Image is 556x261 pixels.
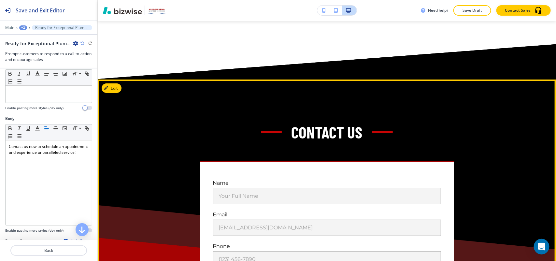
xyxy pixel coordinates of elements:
[5,238,27,244] h2: Button One
[5,116,14,122] h2: Body
[213,179,441,187] p: Name
[102,83,121,93] button: Edit
[462,7,483,13] p: Save Draft
[496,5,551,16] button: Contact Sales
[292,121,363,143] h3: Contact Us
[63,239,92,244] button: Hide Button
[534,239,549,254] div: Open Intercom Messenger
[5,40,70,47] h2: Ready for Exceptional Plumbing Service?
[213,242,441,250] p: Phone
[213,211,441,218] p: Email
[19,25,27,30] button: +2
[148,7,165,14] img: Your Logo
[5,228,64,233] h4: Enable pasting more styles (dev only)
[505,7,531,13] p: Contact Sales
[16,7,65,14] h2: Save and Exit Editor
[428,7,448,13] h3: Need help?
[10,245,87,256] button: Back
[9,144,89,155] p: Contact us now to schedule an appointment and experience unparalleled service!
[35,25,89,30] p: Ready for Exceptional Plumbing Service?
[5,106,64,110] h4: Enable pasting more styles (dev only)
[103,7,142,14] img: Bizwise Logo
[453,5,491,16] button: Save Draft
[32,25,92,30] button: Ready for Exceptional Plumbing Service?
[5,51,92,63] h3: Prompt customers to respond to a call-to-action and encourage sales
[5,25,14,30] button: Main
[11,248,86,254] p: Back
